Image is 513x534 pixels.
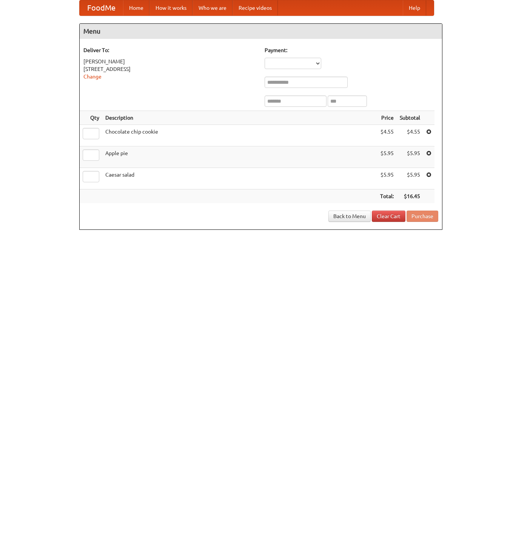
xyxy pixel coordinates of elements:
[102,125,377,146] td: Chocolate chip cookie
[397,125,423,146] td: $4.55
[397,146,423,168] td: $5.95
[83,65,257,73] div: [STREET_ADDRESS]
[149,0,193,15] a: How it works
[193,0,233,15] a: Who we are
[403,0,426,15] a: Help
[377,189,397,203] th: Total:
[80,24,442,39] h4: Menu
[397,189,423,203] th: $16.45
[123,0,149,15] a: Home
[83,46,257,54] h5: Deliver To:
[102,146,377,168] td: Apple pie
[102,168,377,189] td: Caesar salad
[397,111,423,125] th: Subtotal
[377,125,397,146] td: $4.55
[102,111,377,125] th: Description
[407,211,438,222] button: Purchase
[372,211,405,222] a: Clear Cart
[377,146,397,168] td: $5.95
[233,0,278,15] a: Recipe videos
[397,168,423,189] td: $5.95
[80,111,102,125] th: Qty
[83,74,102,80] a: Change
[83,58,257,65] div: [PERSON_NAME]
[80,0,123,15] a: FoodMe
[265,46,438,54] h5: Payment:
[377,168,397,189] td: $5.95
[377,111,397,125] th: Price
[328,211,371,222] a: Back to Menu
